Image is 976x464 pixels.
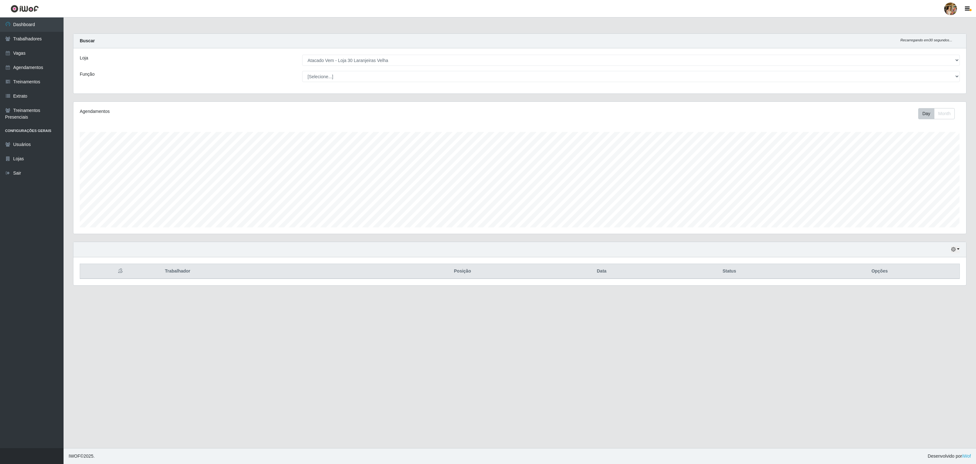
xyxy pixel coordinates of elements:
th: Opções [800,264,959,279]
label: Loja [80,55,88,61]
th: Posição [381,264,545,279]
label: Função [80,71,95,78]
th: Status [659,264,800,279]
button: Day [918,108,934,119]
span: © 2025 . [69,453,95,460]
a: iWof [962,454,971,459]
span: Desenvolvido por [928,453,971,460]
div: First group [918,108,955,119]
span: IWOF [69,454,80,459]
div: Agendamentos [80,108,441,115]
strong: Buscar [80,38,95,43]
th: Trabalhador [161,264,381,279]
button: Month [934,108,955,119]
i: Recarregando em 30 segundos... [900,38,952,42]
th: Data [544,264,659,279]
div: Toolbar with button groups [918,108,960,119]
img: CoreUI Logo [10,5,39,13]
